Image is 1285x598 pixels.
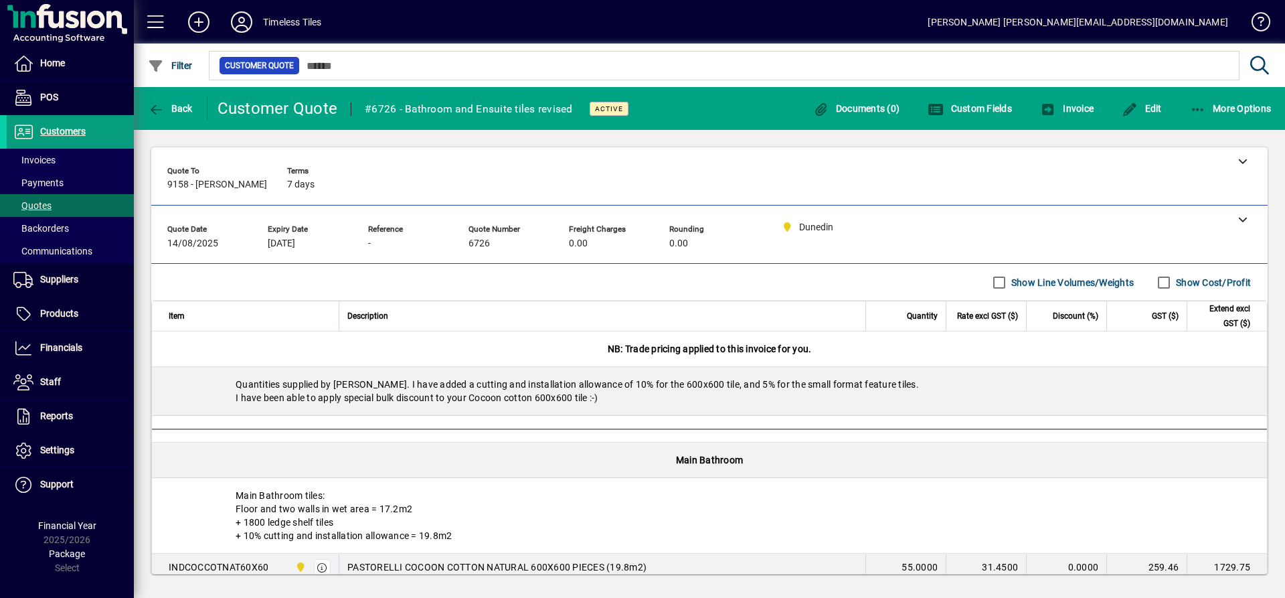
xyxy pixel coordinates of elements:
[145,96,196,121] button: Back
[13,223,69,234] span: Backorders
[7,240,134,263] a: Communications
[152,478,1267,553] div: Main Bathroom tiles: Floor and two walls in wet area = 17.2m2 + 1800 ledge shelf tiles + 10% cutt...
[595,104,623,113] span: Active
[169,309,185,323] span: Item
[1122,103,1162,114] span: Edit
[7,366,134,399] a: Staff
[38,520,96,531] span: Financial Year
[1241,3,1268,46] a: Knowledge Base
[1187,554,1267,581] td: 1729.75
[7,149,134,171] a: Invoices
[1040,103,1094,114] span: Invoice
[148,60,193,71] span: Filter
[957,309,1018,323] span: Rate excl GST ($)
[902,560,938,574] span: 55.0000
[1190,103,1272,114] span: More Options
[169,560,268,574] div: INDCOCCOTNAT60X60
[954,560,1018,574] div: 31.4500
[40,342,82,353] span: Financials
[152,443,1267,477] div: Main Bathroom
[134,96,207,121] app-page-header-button: Back
[13,177,64,188] span: Payments
[220,10,263,34] button: Profile
[292,560,307,575] span: Dunedin
[809,96,903,121] button: Documents (0)
[152,331,1267,366] div: NB: Trade pricing applied to this invoice for you.
[7,331,134,365] a: Financials
[907,309,938,323] span: Quantity
[1106,554,1187,581] td: 259.46
[167,179,267,190] span: 9158 - [PERSON_NAME]
[7,400,134,433] a: Reports
[7,81,134,115] a: POS
[347,560,647,574] span: PASTORELLI COCOON COTTON NATURAL 600X600 PIECES (19.8m2)
[7,434,134,467] a: Settings
[1009,276,1134,289] label: Show Line Volumes/Weights
[1118,96,1165,121] button: Edit
[7,171,134,194] a: Payments
[368,238,371,249] span: -
[1173,276,1251,289] label: Show Cost/Profit
[1053,309,1098,323] span: Discount (%)
[468,238,490,249] span: 6726
[7,297,134,331] a: Products
[40,376,61,387] span: Staff
[218,98,338,119] div: Customer Quote
[152,367,1267,415] div: Quantities supplied by [PERSON_NAME]. I have added a cutting and installation allowance of 10% fo...
[13,155,56,165] span: Invoices
[13,200,52,211] span: Quotes
[1195,301,1250,331] span: Extend excl GST ($)
[40,410,73,421] span: Reports
[40,445,74,455] span: Settings
[1152,309,1179,323] span: GST ($)
[177,10,220,34] button: Add
[347,309,388,323] span: Description
[263,11,321,33] div: Timeless Tiles
[40,92,58,102] span: POS
[365,98,573,120] div: #6726 - Bathroom and Ensuite tiles revised
[1187,96,1275,121] button: More Options
[928,103,1012,114] span: Custom Fields
[225,59,294,72] span: Customer Quote
[13,246,92,256] span: Communications
[7,47,134,80] a: Home
[7,263,134,297] a: Suppliers
[40,308,78,319] span: Products
[287,179,315,190] span: 7 days
[148,103,193,114] span: Back
[40,479,74,490] span: Support
[40,126,86,137] span: Customers
[1037,96,1097,121] button: Invoice
[7,468,134,502] a: Support
[7,217,134,240] a: Backorders
[145,54,196,78] button: Filter
[268,238,295,249] span: [DATE]
[812,103,899,114] span: Documents (0)
[40,274,78,285] span: Suppliers
[924,96,1015,121] button: Custom Fields
[49,548,85,559] span: Package
[569,238,588,249] span: 0.00
[928,11,1228,33] div: [PERSON_NAME] [PERSON_NAME][EMAIL_ADDRESS][DOMAIN_NAME]
[669,238,688,249] span: 0.00
[1026,554,1106,581] td: 0.0000
[40,58,65,68] span: Home
[7,194,134,217] a: Quotes
[167,238,218,249] span: 14/08/2025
